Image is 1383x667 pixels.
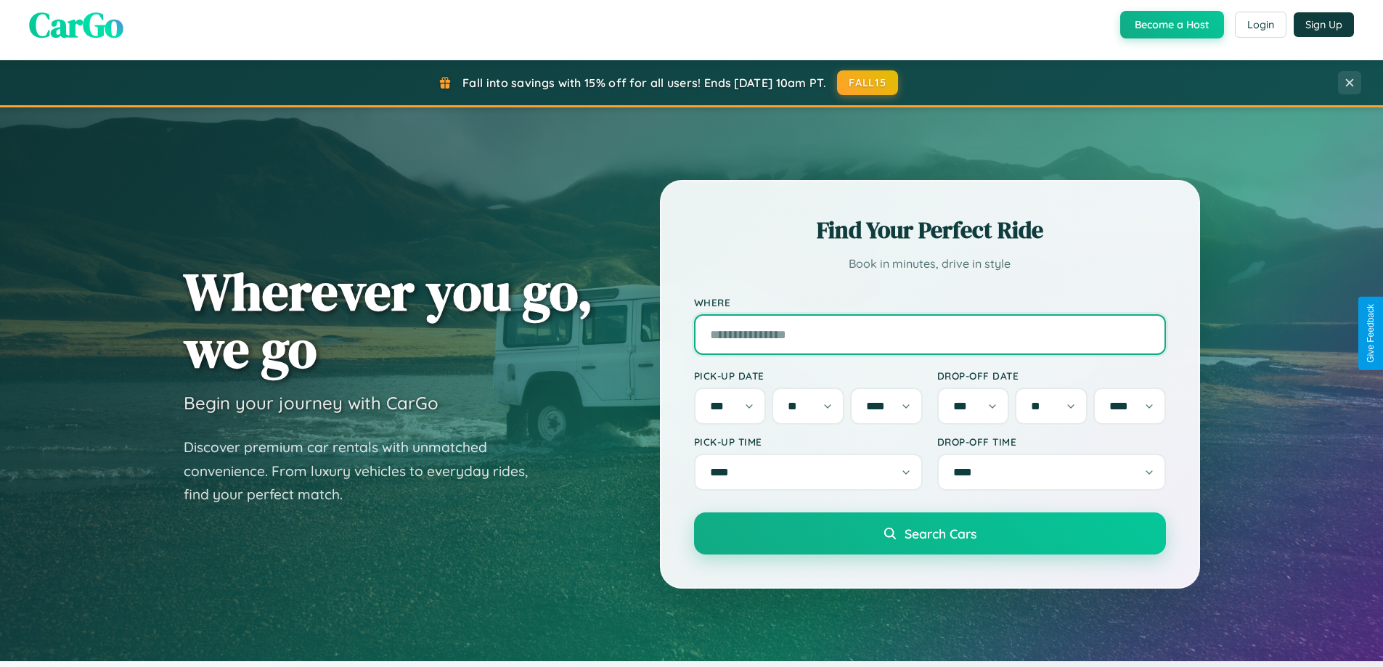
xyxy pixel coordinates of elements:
p: Discover premium car rentals with unmatched convenience. From luxury vehicles to everyday rides, ... [184,435,547,507]
div: Give Feedback [1366,304,1376,363]
button: Login [1235,12,1286,38]
button: FALL15 [837,70,898,95]
label: Pick-up Time [694,435,923,448]
label: Drop-off Date [937,369,1166,382]
span: CarGo [29,1,123,49]
span: Fall into savings with 15% off for all users! Ends [DATE] 10am PT. [462,75,826,90]
h1: Wherever you go, we go [184,263,593,377]
label: Where [694,296,1166,308]
button: Sign Up [1294,12,1354,37]
label: Drop-off Time [937,435,1166,448]
label: Pick-up Date [694,369,923,382]
h3: Begin your journey with CarGo [184,392,438,414]
button: Search Cars [694,512,1166,555]
h2: Find Your Perfect Ride [694,214,1166,246]
button: Become a Host [1120,11,1224,38]
p: Book in minutes, drive in style [694,253,1166,274]
span: Search Cars [905,525,976,541]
